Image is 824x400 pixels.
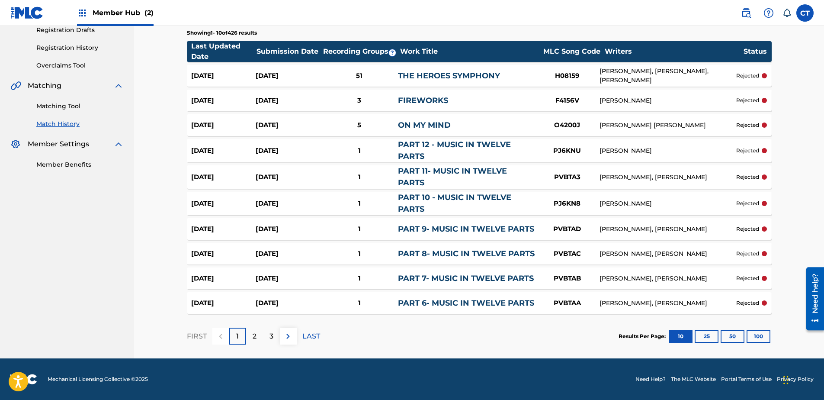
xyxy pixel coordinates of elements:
[398,96,448,105] a: FIREWORKS
[736,173,759,181] p: rejected
[777,375,814,383] a: Privacy Policy
[763,8,774,18] img: help
[113,81,124,91] img: expand
[800,264,824,334] iframe: Resource Center
[736,97,759,104] p: rejected
[321,120,398,130] div: 5
[256,71,321,81] div: [DATE]
[535,298,600,308] div: PVBTAA
[256,172,321,182] div: [DATE]
[781,358,824,400] iframe: Chat Widget
[671,375,716,383] a: The MLC Website
[721,375,772,383] a: Portal Terms of Use
[535,96,600,106] div: F4156V
[256,224,321,234] div: [DATE]
[736,225,759,233] p: rejected
[256,199,321,209] div: [DATE]
[535,71,600,81] div: H08159
[191,120,256,130] div: [DATE]
[36,61,124,70] a: Overclaims Tool
[187,331,207,342] p: FIRST
[321,298,398,308] div: 1
[322,46,400,57] div: Recording Groups
[635,375,666,383] a: Need Help?
[669,330,693,343] button: 10
[36,26,124,35] a: Registration Drafts
[10,6,44,19] img: MLC Logo
[398,71,500,81] a: THE HEROES SYMPHONY
[398,120,451,130] a: ON MY MIND
[535,224,600,234] div: PVBTAD
[760,4,777,22] div: Help
[736,147,759,155] p: rejected
[600,173,736,182] div: [PERSON_NAME], [PERSON_NAME]
[321,172,398,182] div: 1
[256,146,321,156] div: [DATE]
[398,193,511,214] a: PART 10 - MUSIC IN TWELVE PARTS
[600,249,736,258] div: [PERSON_NAME], [PERSON_NAME]
[398,298,534,308] a: PART 6- MUSIC IN TWELVE PARTS
[600,96,736,105] div: [PERSON_NAME]
[256,274,321,284] div: [DATE]
[191,298,256,308] div: [DATE]
[321,199,398,209] div: 1
[736,200,759,207] p: rejected
[77,8,87,18] img: Top Rightsholders
[48,375,148,383] span: Mechanical Licensing Collective © 2025
[796,4,814,22] div: User Menu
[747,330,770,343] button: 100
[600,199,736,208] div: [PERSON_NAME]
[535,274,600,284] div: PVBTAB
[256,120,321,130] div: [DATE]
[535,249,600,259] div: PVBTAC
[236,331,239,342] p: 1
[782,9,791,17] div: Notifications
[93,8,154,18] span: Member Hub
[256,46,321,57] div: Submission Date
[741,8,751,18] img: search
[10,81,21,91] img: Matching
[28,81,61,91] span: Matching
[600,121,736,130] div: [PERSON_NAME] [PERSON_NAME]
[191,224,256,234] div: [DATE]
[10,139,21,149] img: Member Settings
[535,172,600,182] div: PVBTA3
[187,29,257,37] p: Showing 1 - 10 of 426 results
[736,72,759,80] p: rejected
[600,225,736,234] div: [PERSON_NAME], [PERSON_NAME]
[535,146,600,156] div: PJ6KNU
[191,274,256,284] div: [DATE]
[600,299,736,308] div: [PERSON_NAME], [PERSON_NAME]
[736,250,759,258] p: rejected
[302,331,320,342] p: LAST
[321,96,398,106] div: 3
[600,67,736,85] div: [PERSON_NAME], [PERSON_NAME], [PERSON_NAME]
[535,199,600,209] div: PJ6KN8
[191,71,256,81] div: [DATE]
[600,274,736,283] div: [PERSON_NAME], [PERSON_NAME]
[389,49,396,56] span: ?
[400,46,539,57] div: Work Title
[398,224,534,234] a: PART 9- MUSIC IN TWELVE PARTS
[191,41,256,62] div: Last Updated Date
[321,146,398,156] div: 1
[191,96,256,106] div: [DATE]
[321,224,398,234] div: 1
[36,119,124,129] a: Match History
[398,249,535,258] a: PART 8- MUSIC IN TWELVE PARTS
[36,43,124,52] a: Registration History
[744,46,767,57] div: Status
[539,46,604,57] div: MLC Song Code
[619,332,668,340] p: Results Per Page:
[721,330,744,343] button: 50
[600,146,736,155] div: [PERSON_NAME]
[191,172,256,182] div: [DATE]
[256,298,321,308] div: [DATE]
[113,139,124,149] img: expand
[10,374,37,384] img: logo
[36,160,124,169] a: Member Benefits
[736,121,759,129] p: rejected
[605,46,743,57] div: Writers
